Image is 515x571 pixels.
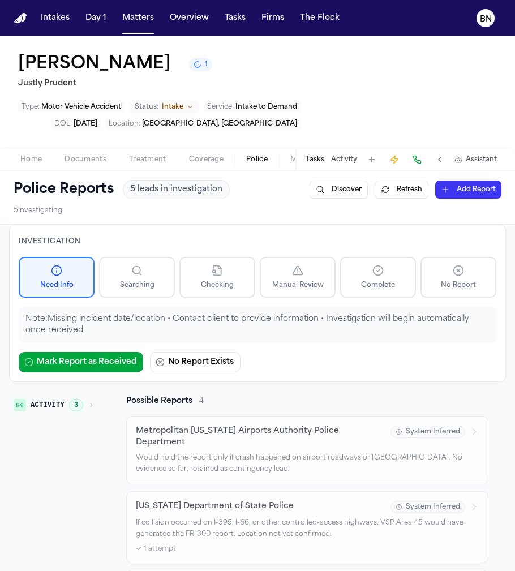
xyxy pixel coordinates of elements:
button: Change status from Intake [129,100,199,114]
button: Add Task [364,152,380,168]
h1: Police Reports [14,181,114,199]
button: Intakes [36,8,74,28]
span: 1 [205,60,208,69]
button: 1 active task [189,58,212,71]
span: Checking [201,281,234,290]
span: Searching [120,281,154,290]
button: Discover [310,181,368,199]
span: 5 investigating [14,206,62,215]
button: Edit matter name [18,54,171,75]
span: Type : [22,104,40,110]
button: Edit DOL: 2025-04-30 [51,118,101,130]
button: Firms [257,8,289,28]
button: Checking [179,257,255,298]
button: Manual Review [260,257,336,298]
img: Finch Logo [14,13,27,24]
span: Need Info [40,281,74,290]
div: ✓ 1 attempt [136,544,479,553]
p: Would hold the report only if crash happened on airport roadways or [GEOGRAPHIC_DATA]. No evidenc... [136,453,479,475]
button: Make a Call [409,152,425,168]
button: Edit Location: Arlington, VA [105,118,301,130]
span: Activity [31,401,65,410]
span: Manual Review [272,281,324,290]
span: Home [20,155,42,164]
span: Assistant [466,155,497,164]
button: Need Info [19,257,95,298]
span: Treatment [129,155,166,164]
p: If collision occurred on I-395, I-66, or other controlled-access highways, VSP Area 45 would have... [136,518,479,540]
p: Note: Missing incident date/location • Contact client to provide information • Investigation will... [25,314,490,336]
h3: Metropolitan [US_STATE] Airports Authority Police Department [136,426,384,448]
button: Create Immediate Task [387,152,402,168]
span: Intake to Demand [235,104,297,110]
button: Complete [340,257,416,298]
span: 4 [199,397,204,406]
button: Day 1 [81,8,111,28]
button: Tasks [306,155,324,164]
span: Complete [361,281,395,290]
span: Status: [135,102,158,111]
button: Refresh [375,181,428,199]
span: 5 leads in investigation [130,184,222,195]
span: Service : [207,104,234,110]
h2: Justly Prudent [18,77,212,91]
span: System Inferred [390,501,465,513]
button: Assistant [454,155,497,164]
span: Intake [162,102,183,111]
button: The Flock [295,8,344,28]
span: No Report [441,281,476,290]
button: Matters [118,8,158,28]
h2: Possible Reports [126,396,192,407]
button: Overview [165,8,213,28]
span: Investigation [19,238,81,245]
button: Mark Report as Received [19,352,143,372]
h1: [PERSON_NAME] [18,54,171,75]
a: Home [14,13,27,24]
div: [US_STATE] Department of State PoliceSystem InferredIf collision occurred on I-395, I-66, or othe... [126,491,488,563]
button: Searching [99,257,175,298]
span: Documents [65,155,106,164]
button: Activity3 [9,396,99,415]
span: Location : [109,121,140,127]
button: Edit Service: Intake to Demand [204,101,301,113]
span: 3 [69,399,83,411]
button: No Report [420,257,496,298]
button: Edit Type: Motor Vehicle Accident [18,101,125,113]
button: No Report Exists [150,352,241,372]
button: Activity [331,155,357,164]
h3: [US_STATE] Department of State Police [136,501,294,512]
div: Metropolitan [US_STATE] Airports Authority Police DepartmentSystem InferredWould hold the report ... [126,416,488,484]
span: Mail [290,155,305,164]
span: System Inferred [390,426,465,438]
span: Police [246,155,268,164]
span: Motor Vehicle Accident [41,104,121,110]
button: Add Report [435,181,501,199]
button: Tasks [220,8,250,28]
span: [DATE] [74,121,97,127]
span: [GEOGRAPHIC_DATA], [GEOGRAPHIC_DATA] [142,121,297,127]
span: DOL : [54,121,72,127]
span: Coverage [189,155,224,164]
